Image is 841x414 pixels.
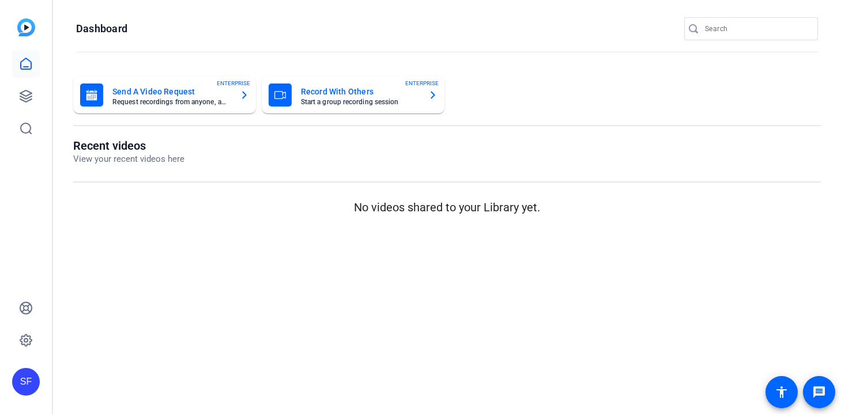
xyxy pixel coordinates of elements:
button: Send A Video RequestRequest recordings from anyone, anywhereENTERPRISE [73,77,256,113]
mat-icon: accessibility [775,385,789,399]
mat-card-subtitle: Request recordings from anyone, anywhere [112,98,231,105]
h1: Dashboard [76,22,127,36]
h1: Recent videos [73,139,184,153]
span: ENTERPRISE [405,79,439,88]
mat-card-subtitle: Start a group recording session [301,98,419,105]
input: Search [705,22,809,36]
mat-card-title: Record With Others [301,85,419,98]
mat-icon: message [812,385,826,399]
div: SF [12,368,40,396]
img: blue-gradient.svg [17,18,35,36]
mat-card-title: Send A Video Request [112,85,231,98]
p: View your recent videos here [73,153,184,166]
button: Record With OthersStart a group recording sessionENTERPRISE [262,77,444,113]
span: ENTERPRISE [217,79,250,88]
p: No videos shared to your Library yet. [73,199,821,216]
